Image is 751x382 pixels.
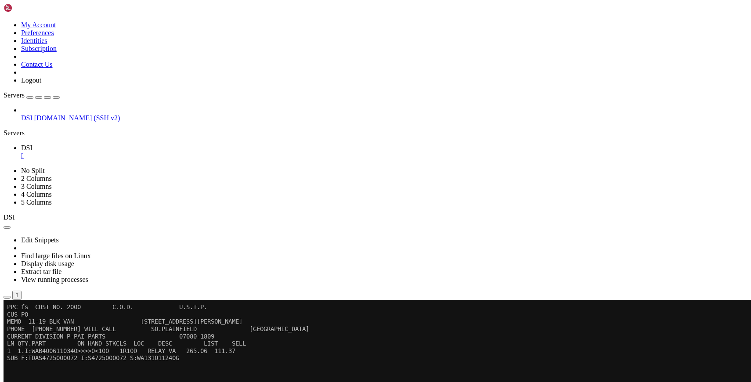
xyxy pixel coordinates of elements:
[4,213,15,221] span: DSI
[4,54,733,62] x-row: SUB F:TDAS4725000072 I:S4725000072 S:WA131011240G
[4,11,733,18] x-row: CUS PO
[21,21,56,29] a: My Account
[4,18,733,25] x-row: MEMO 11-19 BLK VAN [STREET_ADDRESS][PERSON_NAME]
[21,198,52,206] a: 5 Columns
[34,114,120,122] span: [DOMAIN_NAME] (SSH v2)
[21,114,32,122] span: DSI
[4,129,747,137] div: Servers
[4,91,60,99] a: Servers
[16,292,18,299] div: 
[21,152,747,160] a: 
[21,252,91,259] a: Find large files on Linux
[21,167,45,174] a: No Split
[21,37,47,44] a: Identities
[21,61,53,68] a: Contact Us
[4,33,733,40] x-row: CURRENT DIVISION P-PAI PARTS 07080-1809
[74,47,95,54] span: >>>>0<
[21,144,32,151] span: DSI
[21,236,59,244] a: Edit Snippets
[21,183,52,190] a: 3 Columns
[4,91,25,99] span: Servers
[4,171,733,179] x-row: TOTAL PARTS 111.37 INVOICE 111.37
[4,40,733,47] x-row: LN QTY.PART ON HAND STKCLS LOC DESC LIST SELL
[21,45,57,52] a: Subscription
[21,191,52,198] a: 4 Columns
[12,291,22,300] button: 
[118,164,122,172] div: (31, 22)
[21,276,88,283] a: View running processes
[4,4,733,11] x-row: PPC fs CUST NO. 2000 C.O.D. U.S.T.P.
[4,164,733,172] x-row: ENTER CHANGES OR PROCESS ORDER
[21,114,747,122] a: DSI [DOMAIN_NAME] (SSH v2)
[21,144,747,160] a: DSI
[4,25,733,33] x-row: PHONE [PHONE_NUMBER] WILL CALL SO.PLAINFIELD [GEOGRAPHIC_DATA]
[21,175,52,182] a: 2 Columns
[21,268,61,275] a: Extract tar file
[21,29,54,36] a: Preferences
[21,106,747,122] li: DSI [DOMAIN_NAME] (SSH v2)
[4,47,733,55] x-row: 1 1.I:WAB4006110340 100 1R10D RELAY VA 265.06 111.37
[21,260,74,267] a: Display disk usage
[21,76,41,84] a: Logout
[4,4,54,12] img: Shellngn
